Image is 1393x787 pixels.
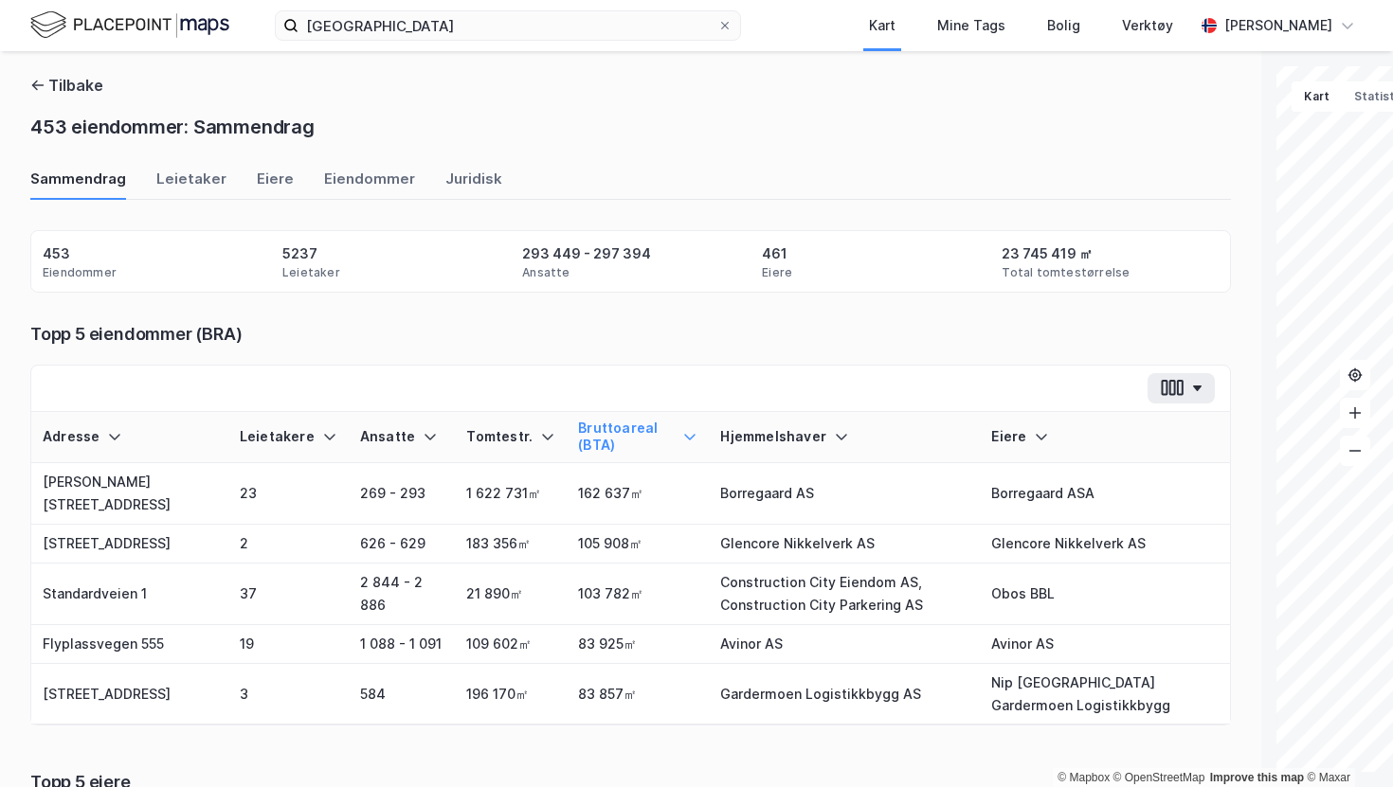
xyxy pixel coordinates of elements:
td: 269 - 293 [349,463,456,525]
td: [STREET_ADDRESS] [31,664,228,725]
td: 1 088 - 1 091 [349,625,456,664]
div: Eiendommer [324,169,415,200]
td: 83 857㎡ [567,664,709,725]
td: 83 925㎡ [567,625,709,664]
td: 162 637㎡ [567,463,709,525]
div: Hjemmelshaver [720,428,968,446]
input: Søk på adresse, matrikkel, gårdeiere, leietakere eller personer [298,11,717,40]
div: Eiere [257,169,294,200]
td: Construction City Eiendom AS, Construction City Parkering AS [709,563,980,625]
a: Mapbox [1058,771,1110,784]
td: Avinor AS [709,625,980,664]
div: Adresse [43,428,217,446]
div: Ansatte [522,265,570,280]
td: Standardveien 1 [31,563,228,625]
div: Ansatte [360,428,444,446]
td: Glencore Nikkelverk AS [980,525,1230,563]
td: 3 [228,664,349,725]
div: Total tomtestørrelse [1002,265,1130,280]
td: 109 602㎡ [455,625,567,664]
td: 196 170㎡ [455,664,567,725]
td: Gardermoen Logistikkbygg AS [709,664,980,725]
td: 103 782㎡ [567,563,709,625]
td: Glencore Nikkelverk AS [709,525,980,563]
td: 19 [228,625,349,664]
td: 584 [349,664,456,725]
div: [PERSON_NAME] [1224,14,1332,37]
div: 453 eiendommer: Sammendrag [30,112,315,142]
div: Tomtestr. [466,428,555,446]
div: Juridisk [445,169,502,200]
div: Bruttoareal (BTA) [578,420,697,455]
td: [STREET_ADDRESS] [31,525,228,563]
td: 37 [228,563,349,625]
button: Tilbake [30,74,103,97]
div: 453 [43,242,70,265]
a: Improve this map [1210,771,1304,784]
div: Eiere [762,265,792,280]
img: logo.f888ab2527a4732fd821a326f86c7f29.svg [30,9,229,42]
a: OpenStreetMap [1113,771,1205,784]
td: Flyplassvegen 555 [31,625,228,664]
td: 21 890㎡ [455,563,567,625]
td: 1 622 731㎡ [455,463,567,525]
div: Mine Tags [937,14,1005,37]
td: Borregaard AS [709,463,980,525]
iframe: Chat Widget [1298,696,1393,787]
div: Eiere [991,428,1219,446]
div: 461 [762,242,787,265]
td: Avinor AS [980,625,1230,664]
div: Kart [869,14,895,37]
td: 183 356㎡ [455,525,567,563]
td: 23 [228,463,349,525]
div: Verktøy [1122,14,1173,37]
td: Obos BBL [980,563,1230,625]
div: Topp 5 eiendommer (BRA) [30,323,1231,346]
td: Borregaard ASA [980,463,1230,525]
div: 293 449 - 297 394 [522,242,651,265]
div: Leietakere [240,428,337,446]
td: 105 908㎡ [567,525,709,563]
div: 5237 [282,242,317,265]
td: 2 [228,525,349,563]
button: Kart [1292,81,1341,112]
div: Eiendommer [43,265,117,280]
td: 2 844 - 2 886 [349,563,456,625]
div: Leietaker [282,265,340,280]
div: Leietaker [156,169,226,200]
td: 626 - 629 [349,525,456,563]
div: 23 745 419 ㎡ [1002,242,1093,265]
td: Nip [GEOGRAPHIC_DATA] Gardermoen Logistikkbygg [980,664,1230,725]
td: [PERSON_NAME][STREET_ADDRESS] [31,463,228,525]
div: Bolig [1047,14,1080,37]
div: Sammendrag [30,169,126,200]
